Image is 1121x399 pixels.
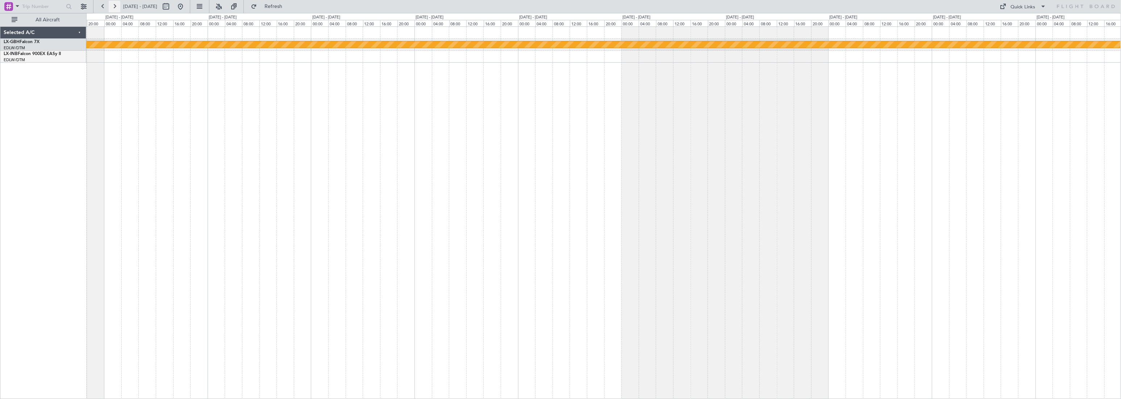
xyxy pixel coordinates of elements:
div: 20:00 [87,20,104,26]
div: [DATE] - [DATE] [726,14,754,21]
div: 16:00 [277,20,294,26]
div: 08:00 [656,20,674,26]
div: 16:00 [794,20,812,26]
div: [DATE] - [DATE] [623,14,651,21]
div: 12:00 [984,20,1001,26]
div: [DATE] - [DATE] [416,14,443,21]
div: [DATE] - [DATE] [830,14,858,21]
div: 20:00 [604,20,622,26]
span: LX-INB [4,52,18,56]
button: All Aircraft [8,14,79,26]
div: 08:00 [139,20,156,26]
div: 20:00 [501,20,518,26]
span: All Aircraft [19,17,76,22]
div: 20:00 [811,20,829,26]
div: 12:00 [466,20,484,26]
span: Refresh [258,4,289,9]
div: 04:00 [742,20,760,26]
div: 12:00 [1087,20,1105,26]
div: 04:00 [639,20,656,26]
div: 00:00 [932,20,949,26]
a: LX-INBFalcon 900EX EASy II [4,52,61,56]
div: 04:00 [536,20,553,26]
div: 04:00 [432,20,449,26]
div: 16:00 [173,20,191,26]
a: EDLW/DTM [4,57,25,63]
div: [DATE] - [DATE] [519,14,547,21]
div: 08:00 [553,20,570,26]
div: 08:00 [242,20,259,26]
a: EDLW/DTM [4,45,25,51]
div: 16:00 [484,20,501,26]
div: [DATE] - [DATE] [1037,14,1064,21]
div: 12:00 [673,20,691,26]
div: 20:00 [191,20,208,26]
div: 00:00 [622,20,639,26]
input: Trip Number [22,1,64,12]
span: [DATE] - [DATE] [123,3,157,10]
div: 12:00 [777,20,794,26]
div: 12:00 [570,20,587,26]
div: 08:00 [759,20,777,26]
div: 12:00 [259,20,277,26]
div: 08:00 [449,20,467,26]
div: 00:00 [311,20,329,26]
div: 20:00 [397,20,415,26]
div: 00:00 [518,20,536,26]
div: 00:00 [725,20,742,26]
div: 12:00 [880,20,898,26]
button: Refresh [247,1,291,12]
div: 20:00 [708,20,725,26]
div: [DATE] - [DATE] [933,14,961,21]
div: [DATE] - [DATE] [105,14,133,21]
div: 16:00 [691,20,708,26]
div: 00:00 [829,20,846,26]
div: 12:00 [363,20,380,26]
div: 12:00 [156,20,173,26]
div: 16:00 [587,20,604,26]
div: 04:00 [846,20,863,26]
div: 08:00 [863,20,880,26]
div: [DATE] - [DATE] [209,14,237,21]
div: 04:00 [1053,20,1070,26]
div: 08:00 [967,20,984,26]
div: 20:00 [915,20,932,26]
div: 08:00 [346,20,363,26]
div: [DATE] - [DATE] [312,14,340,21]
button: Quick Links [996,1,1050,12]
div: 00:00 [414,20,432,26]
div: 20:00 [1018,20,1035,26]
a: LX-GBHFalcon 7X [4,40,39,44]
div: 00:00 [1035,20,1053,26]
div: 00:00 [104,20,122,26]
div: 16:00 [1001,20,1018,26]
div: 04:00 [949,20,967,26]
span: LX-GBH [4,40,20,44]
div: 00:00 [208,20,225,26]
div: Quick Links [1011,4,1035,11]
div: 08:00 [1070,20,1087,26]
div: 04:00 [121,20,139,26]
div: 16:00 [380,20,397,26]
div: 16:00 [897,20,915,26]
div: 04:00 [225,20,242,26]
div: 04:00 [328,20,346,26]
div: 20:00 [294,20,311,26]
